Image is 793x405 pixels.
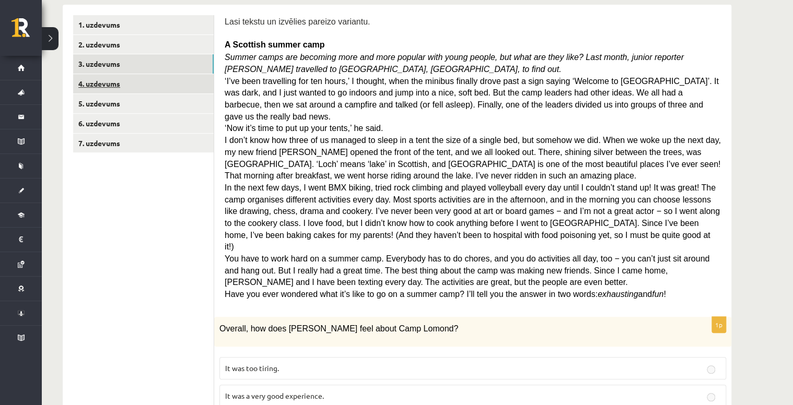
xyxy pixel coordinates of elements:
[73,15,214,34] a: 1. uzdevums
[707,393,715,401] input: It was a very good experience.
[225,183,720,251] span: In the next few days, I went BMX biking, tried rock climbing and played volleyball every day unti...
[73,35,214,54] a: 2. uzdevums
[219,324,458,333] span: Overall, how does [PERSON_NAME] feel about Camp Lomond?
[225,290,666,299] span: Have you ever wondered what it’s like to go on a summer camp? I’ll tell you the answer in two wor...
[712,316,726,333] p: 1p
[225,53,684,74] span: Summer camps are becoming more and more popular with young people, but what are they like? Last m...
[73,94,214,113] a: 5. uzdevums
[225,363,279,373] span: It was too tiring.
[225,77,719,121] span: ‘I’ve been travelling for ten hours,’ I thought, when the minibus finally drove past a sign sayin...
[652,290,663,299] i: fun
[73,134,214,153] a: 7. uzdevums
[225,254,709,287] span: You have to work hard on a summer camp. Everybody has to do chores, and you do activities all day...
[73,54,214,74] a: 3. uzdevums
[225,136,721,180] span: I don’t know how three of us managed to sleep in a tent the size of a single bed, but somehow we ...
[11,18,42,44] a: Rīgas 1. Tālmācības vidusskola
[225,124,383,133] span: ‘Now it’s time to put up your tents,’ he said.
[225,17,370,26] span: Lasi tekstu un izvēlies pareizo variantu.
[225,391,324,400] span: It was a very good experience.
[707,365,715,374] input: It was too tiring.
[73,114,214,133] a: 6. uzdevums
[225,40,324,49] span: A Scottish summer camp
[73,74,214,93] a: 4. uzdevums
[598,290,638,299] i: exhausting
